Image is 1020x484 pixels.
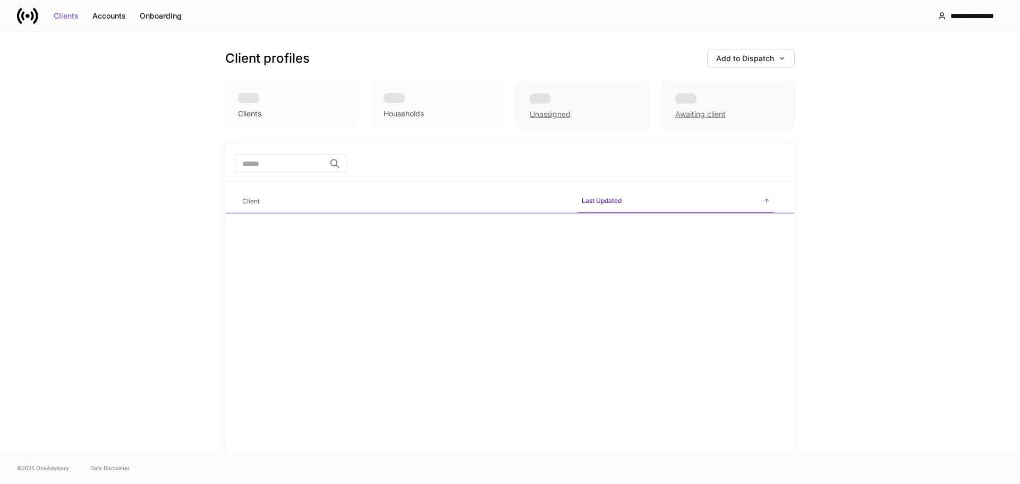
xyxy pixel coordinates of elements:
[530,109,571,120] div: Unassigned
[516,81,649,129] div: Unassigned
[86,7,133,24] button: Accounts
[238,108,261,119] div: Clients
[707,49,795,68] button: Add to Dispatch
[582,196,622,206] h6: Last Updated
[242,196,260,206] h6: Client
[384,108,424,119] div: Households
[54,12,79,20] div: Clients
[17,464,69,472] span: © 2025 OneAdvisory
[47,7,86,24] button: Clients
[675,109,726,120] div: Awaiting client
[92,12,126,20] div: Accounts
[133,7,189,24] button: Onboarding
[716,55,786,62] div: Add to Dispatch
[90,464,130,472] a: Data Disclaimer
[577,190,774,213] span: Last Updated
[238,191,569,213] span: Client
[662,81,795,129] div: Awaiting client
[225,50,310,67] h3: Client profiles
[140,12,182,20] div: Onboarding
